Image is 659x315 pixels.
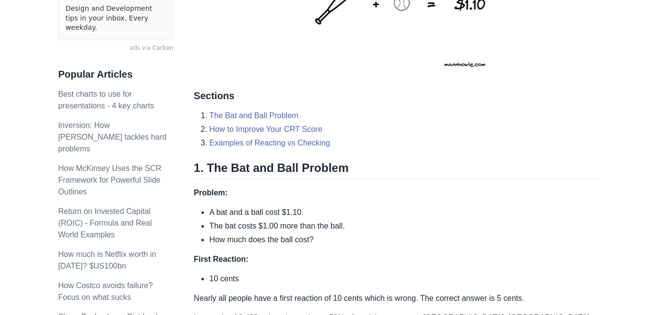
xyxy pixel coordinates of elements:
[194,90,600,102] h3: Sections
[58,121,166,153] a: Inversion: How [PERSON_NAME] tackles hard problems
[65,4,166,33] a: Design and Development tips in your inbox. Every weekday.
[194,255,248,263] strong: First Reaction:
[58,68,173,81] h3: Popular Articles
[209,111,298,120] a: The Bat and Ball Problem
[58,281,153,301] a: How Costco avoids failure? Focus on what sucks
[209,207,600,218] li: A bat and a ball cost $1.10.
[58,250,156,270] a: How much is Netflix worth in [DATE]? $US100bn
[209,139,330,147] a: Examples of Reacting vs Checking
[209,273,600,285] li: 10 cents
[58,207,152,239] a: Return on Invested Capital (ROIC) - Formula and Real World Examples
[58,44,173,53] a: ads via Carbon
[194,293,600,304] p: Nearly all people have a first reaction of 10 cents which is wrong. The correct answer is 5 cents.
[209,125,322,133] a: How to Improve Your CRT Score
[194,161,600,179] h2: 1. The Bat and Ball Problem
[194,189,227,197] strong: Problem:
[58,164,161,196] a: How McKinsey Uses the SCR Framework for Powerful Slide Outlines
[209,234,600,246] li: How much does the ball cost?
[209,220,600,232] li: The bat costs $1.00 more than the ball.
[58,90,154,110] a: Best charts to use for presentations - 4 key charts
